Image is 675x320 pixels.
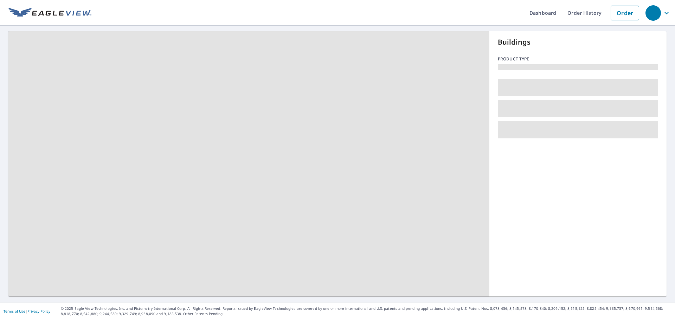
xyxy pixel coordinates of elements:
a: Terms of Use [4,309,25,314]
p: | [4,309,50,313]
p: Buildings [498,37,658,47]
a: Privacy Policy [27,309,50,314]
p: © 2025 Eagle View Technologies, Inc. and Pictometry International Corp. All Rights Reserved. Repo... [61,306,671,316]
a: Order [611,6,639,20]
p: Product type [498,56,658,62]
img: EV Logo [8,8,91,18]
